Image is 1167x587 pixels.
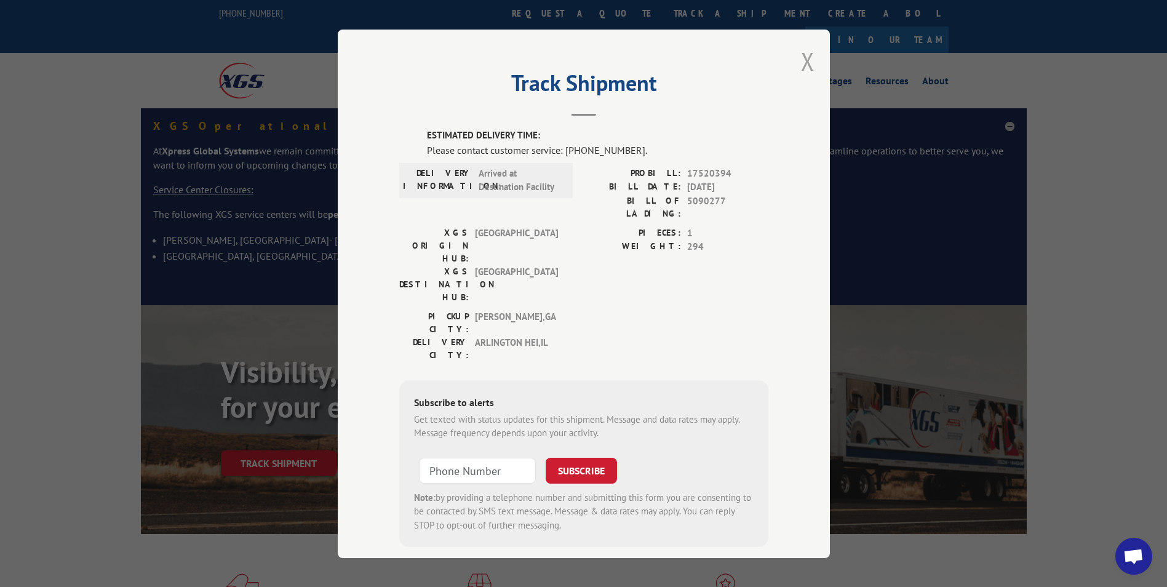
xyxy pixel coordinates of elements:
div: Subscribe to alerts [414,394,754,412]
a: Open chat [1115,538,1152,575]
span: ARLINGTON HEI , IL [475,335,558,361]
label: WEIGHT: [584,240,681,254]
strong: Note: [414,491,436,503]
span: 294 [687,240,768,254]
h2: Track Shipment [399,74,768,98]
label: DELIVERY INFORMATION: [403,166,472,194]
span: 17520394 [687,166,768,180]
label: BILL OF LADING: [584,194,681,220]
label: XGS ORIGIN HUB: [399,226,469,265]
label: PICKUP CITY: [399,309,469,335]
button: SUBSCRIBE [546,457,617,483]
button: Close modal [801,45,815,78]
label: XGS DESTINATION HUB: [399,265,469,303]
span: [DATE] [687,180,768,194]
span: 5090277 [687,194,768,220]
span: 1 [687,226,768,240]
label: PIECES: [584,226,681,240]
input: Phone Number [419,457,536,483]
label: PROBILL: [584,166,681,180]
span: Arrived at Destination Facility [479,166,562,194]
div: Please contact customer service: [PHONE_NUMBER]. [427,142,768,157]
div: by providing a telephone number and submitting this form you are consenting to be contacted by SM... [414,490,754,532]
label: DELIVERY CITY: [399,335,469,361]
span: [GEOGRAPHIC_DATA] [475,226,558,265]
span: [GEOGRAPHIC_DATA] [475,265,558,303]
label: ESTIMATED DELIVERY TIME: [427,129,768,143]
label: BILL DATE: [584,180,681,194]
div: Get texted with status updates for this shipment. Message and data rates may apply. Message frequ... [414,412,754,440]
span: [PERSON_NAME] , GA [475,309,558,335]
